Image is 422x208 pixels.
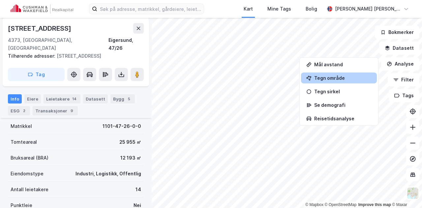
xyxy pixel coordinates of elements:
button: Tags [389,89,419,102]
div: Tomteareal [11,138,37,146]
div: Matrikkel [11,122,32,130]
div: Kontrollprogram for chat [389,176,422,208]
div: [PERSON_NAME] [PERSON_NAME] [335,5,401,13]
div: Industri, Logistikk, Offentlig [75,170,141,178]
div: 14 [71,96,78,102]
div: 4373, [GEOGRAPHIC_DATA], [GEOGRAPHIC_DATA] [8,36,108,52]
div: Se demografi [314,102,372,108]
span: Tilhørende adresser: [8,53,57,59]
div: Bygg [110,94,135,104]
div: Eigersund, 47/26 [108,36,144,52]
div: 25 955 ㎡ [119,138,141,146]
input: Søk på adresse, matrikkel, gårdeiere, leietakere eller personer [97,4,204,14]
div: Datasett [83,94,108,104]
div: Kart [244,5,253,13]
div: Antall leietakere [11,186,48,193]
div: Transaksjoner [33,106,78,115]
div: 1101-47-26-0-0 [103,122,141,130]
a: Improve this map [358,202,391,207]
iframe: Chat Widget [389,176,422,208]
a: OpenStreetMap [325,202,357,207]
img: cushman-wakefield-realkapital-logo.202ea83816669bd177139c58696a8fa1.svg [11,4,73,14]
div: 14 [136,186,141,193]
div: Mine Tags [267,5,291,13]
div: 9 [69,107,75,114]
div: ESG [8,106,30,115]
div: Leietakere [44,94,80,104]
div: Eiendomstype [11,170,44,178]
button: Analyse [381,57,419,71]
div: [STREET_ADDRESS] [8,23,73,34]
div: Bruksareal (BRA) [11,154,48,162]
div: 12 193 ㎡ [120,154,141,162]
div: Eiere [24,94,41,104]
button: Tag [8,68,65,81]
div: 5 [126,96,132,102]
div: [STREET_ADDRESS] [8,52,138,60]
div: Tegn sirkel [314,89,372,94]
button: Datasett [379,42,419,55]
button: Bokmerker [375,26,419,39]
div: 2 [21,107,27,114]
div: Reisetidsanalyse [314,116,372,121]
div: Mål avstand [314,62,372,67]
a: Mapbox [305,202,323,207]
div: Info [8,94,22,104]
div: Tegn område [314,75,372,81]
div: Bolig [306,5,317,13]
button: Filter [388,73,419,86]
